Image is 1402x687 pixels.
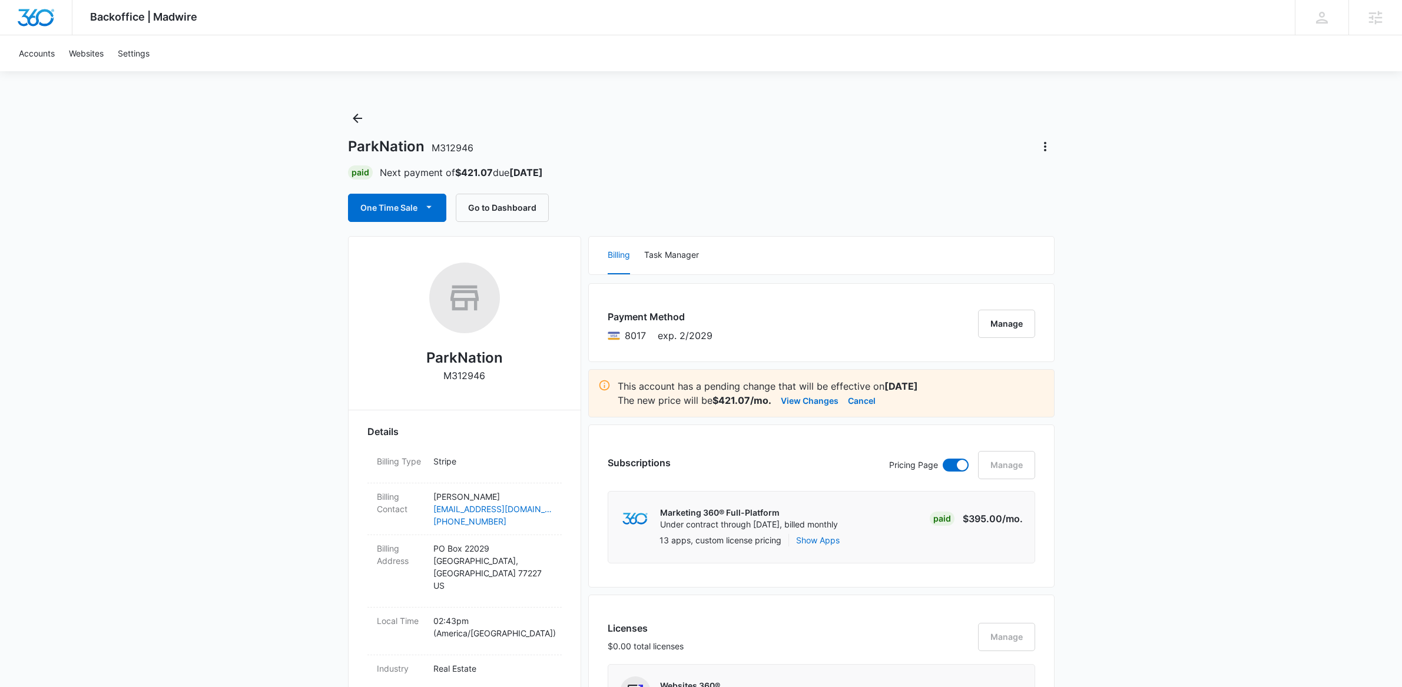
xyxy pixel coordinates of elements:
p: $0.00 total licenses [608,640,684,652]
a: Websites [62,35,111,71]
button: Go to Dashboard [456,194,549,222]
button: Manage [978,310,1035,338]
h2: ParkNation [426,347,503,369]
a: Settings [111,35,157,71]
h3: Subscriptions [608,456,671,470]
div: Paid [930,512,954,526]
p: Next payment of due [380,165,543,180]
span: Visa ending with [625,328,646,343]
button: Task Manager [644,237,699,274]
p: 13 apps, custom license pricing [659,534,781,546]
h3: Licenses [608,621,684,635]
p: The new price will be [618,393,771,407]
p: 02:43pm ( America/[GEOGRAPHIC_DATA] ) [433,615,552,639]
h1: ParkNation [348,138,473,155]
p: This account has a pending change that will be effective on [618,379,1045,393]
p: Marketing 360® Full-Platform [660,507,838,519]
p: Stripe [433,455,552,467]
strong: [DATE] [509,167,543,178]
span: /mo. [1002,513,1023,525]
strong: [DATE] [884,380,918,392]
dt: Billing Type [377,455,424,467]
dt: Billing Address [377,542,424,567]
button: One Time Sale [348,194,446,222]
h3: Payment Method [608,310,712,324]
strong: $421.07/mo. [712,394,771,406]
strong: $421.07 [455,167,493,178]
div: Billing Contact[PERSON_NAME][EMAIL_ADDRESS][DOMAIN_NAME][PHONE_NUMBER] [367,483,562,535]
p: [PERSON_NAME] [433,490,552,503]
span: Details [367,424,399,439]
dt: Billing Contact [377,490,424,515]
p: PO Box 22029 [GEOGRAPHIC_DATA] , [GEOGRAPHIC_DATA] 77227 US [433,542,552,592]
p: Real Estate [433,662,552,675]
span: M312946 [432,142,473,154]
div: Paid [348,165,373,180]
button: Back [348,109,367,128]
a: [EMAIL_ADDRESS][DOMAIN_NAME] [433,503,552,515]
button: Actions [1036,137,1055,156]
div: Billing AddressPO Box 22029[GEOGRAPHIC_DATA],[GEOGRAPHIC_DATA] 77227US [367,535,562,608]
button: View Changes [781,393,838,407]
button: Cancel [848,393,876,407]
p: M312946 [443,369,485,383]
a: [PHONE_NUMBER] [433,515,552,527]
p: $395.00 [963,512,1023,526]
dt: Local Time [377,615,424,627]
button: Show Apps [796,534,840,546]
img: marketing360Logo [622,513,648,525]
p: Pricing Page [889,459,938,472]
button: Billing [608,237,630,274]
div: Local Time02:43pm (America/[GEOGRAPHIC_DATA]) [367,608,562,655]
span: Backoffice | Madwire [90,11,197,23]
span: exp. 2/2029 [658,328,712,343]
p: Under contract through [DATE], billed monthly [660,519,838,530]
a: Accounts [12,35,62,71]
dt: Industry [377,662,424,675]
div: Billing TypeStripe [367,448,562,483]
